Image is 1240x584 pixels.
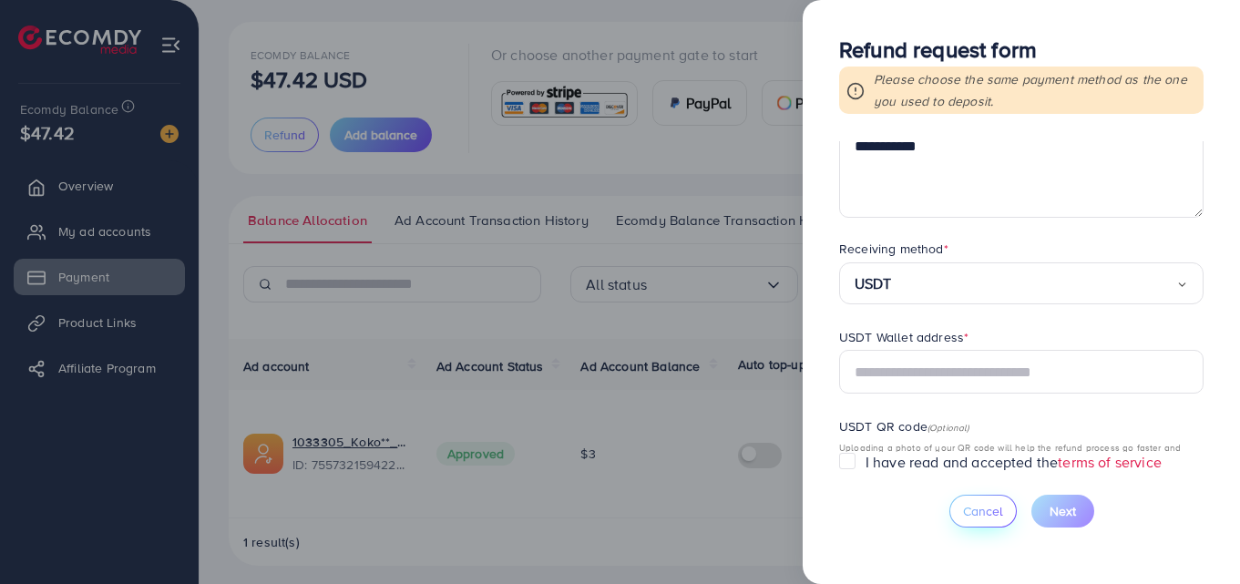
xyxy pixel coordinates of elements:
[949,495,1017,528] button: Cancel
[927,421,969,434] small: (Optional)
[1031,495,1094,528] button: Next
[839,240,948,258] label: Receiving method
[866,452,1162,473] label: I have read and accepted the
[839,36,1204,63] h3: Refund request form
[1050,502,1076,520] span: Next
[839,262,1204,305] div: Search for option
[839,440,1204,469] p: Uploading a photo of your QR code will help the refund process go faster and more accurately
[839,417,969,435] label: USDT QR code
[892,270,1176,298] input: Search for option
[839,328,968,346] label: USDT Wallet address
[1058,452,1162,472] a: terms of service
[963,502,1003,520] span: Cancel
[874,68,1196,112] p: Please choose the same payment method as the one you used to deposit.
[855,271,892,297] strong: USDT
[1163,502,1226,570] iframe: Chat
